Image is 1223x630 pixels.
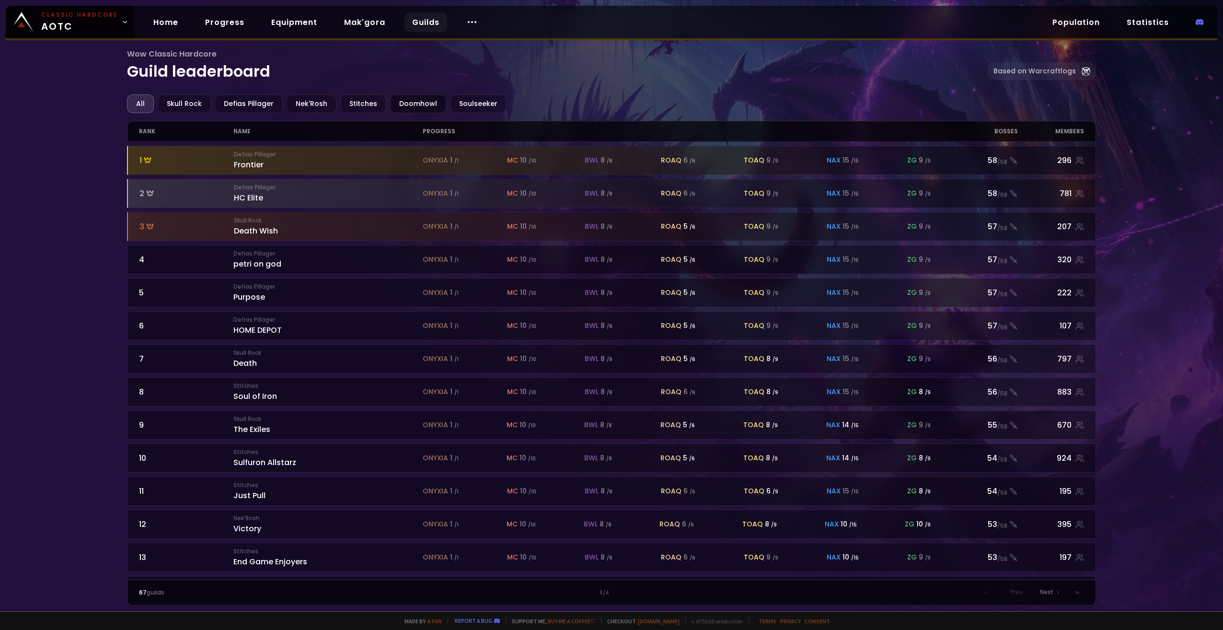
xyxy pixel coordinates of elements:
[827,354,841,364] span: nax
[233,249,422,258] small: Defias Pillager
[660,420,681,430] span: roaq
[842,255,859,265] div: 15
[919,155,931,165] div: 9
[507,255,518,265] span: mc
[907,188,917,198] span: zg
[423,321,448,331] span: onyxia
[600,420,612,430] div: 8
[507,420,518,430] span: mc
[773,290,778,297] small: / 9
[233,315,422,324] small: Defias Pillager
[925,257,931,264] small: / 9
[600,453,612,463] div: 8
[997,290,1007,299] small: / 58
[851,455,859,462] small: / 15
[519,420,536,430] div: 10
[233,415,422,423] small: Skull Rock
[139,154,234,166] div: 1
[997,257,1007,266] small: / 58
[423,222,448,232] span: onyxia
[773,323,778,330] small: / 9
[233,349,422,369] div: Death
[529,223,536,231] small: / 10
[529,257,536,264] small: / 10
[454,389,459,396] small: / 1
[690,389,695,396] small: / 6
[690,223,695,231] small: / 6
[139,485,233,497] div: 11
[520,354,536,364] div: 10
[1018,254,1084,266] div: 320
[454,455,459,462] small: / 1
[690,290,695,297] small: / 6
[507,354,518,364] span: mc
[233,315,422,336] div: HOME DEPOT
[454,223,459,231] small: / 1
[744,321,764,331] span: toaq
[942,419,1018,431] div: 55
[529,323,536,330] small: / 10
[942,353,1018,365] div: 56
[585,155,599,165] span: bwl
[600,321,612,331] div: 8
[450,155,459,165] div: 1
[907,354,917,364] span: zg
[1018,221,1084,233] div: 207
[127,344,1096,373] a: 7Skull RockDeathonyxia 1 /1mc 10 /10bwl 8 /8roaq 5 /6toaq 8 /9nax 15 /15zg 9 /956/58797
[450,486,459,496] div: 1
[233,448,422,468] div: Sulfuron Allstarz
[766,255,778,265] div: 9
[683,354,695,364] div: 5
[585,387,599,397] span: bwl
[907,453,917,463] span: zg
[744,354,764,364] span: toaq
[507,222,518,232] span: mc
[925,223,931,231] small: / 9
[520,288,536,298] div: 10
[234,150,423,171] div: Frontier
[520,155,536,165] div: 10
[660,453,681,463] span: roaq
[454,257,459,264] small: / 1
[600,255,612,265] div: 8
[942,287,1018,299] div: 57
[41,11,118,19] small: Classic Hardcore
[423,354,448,364] span: onyxia
[661,354,681,364] span: roaq
[519,453,536,463] div: 10
[234,216,423,237] div: Death Wish
[606,422,612,429] small: / 8
[423,453,448,463] span: onyxia
[683,453,695,463] div: 5
[127,278,1096,307] a: 5Defias PillagerPurposeonyxia 1 /1mc 10 /10bwl 8 /8roaq 5 /6toaq 9 /9nax 15 /15zg 9 /957/58222
[690,157,695,164] small: / 6
[197,12,252,32] a: Progress
[423,255,448,265] span: onyxia
[584,453,598,463] span: bwl
[773,356,778,363] small: / 9
[827,222,841,232] span: nax
[1018,353,1084,365] div: 797
[827,155,841,165] span: nax
[233,349,422,357] small: Skull Rock
[919,288,931,298] div: 9
[997,389,1007,398] small: / 58
[450,321,459,331] div: 1
[139,287,233,299] div: 5
[919,420,931,430] div: 9
[766,288,778,298] div: 9
[766,155,778,165] div: 9
[683,420,695,430] div: 5
[925,455,931,462] small: / 9
[600,222,612,232] div: 8
[233,448,422,456] small: Stitches
[607,290,612,297] small: / 8
[925,422,931,429] small: / 9
[851,223,859,231] small: / 15
[744,255,764,265] span: toaq
[997,323,1007,332] small: / 58
[766,387,778,397] div: 8
[606,455,612,462] small: / 8
[520,222,536,232] div: 10
[842,420,859,430] div: 14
